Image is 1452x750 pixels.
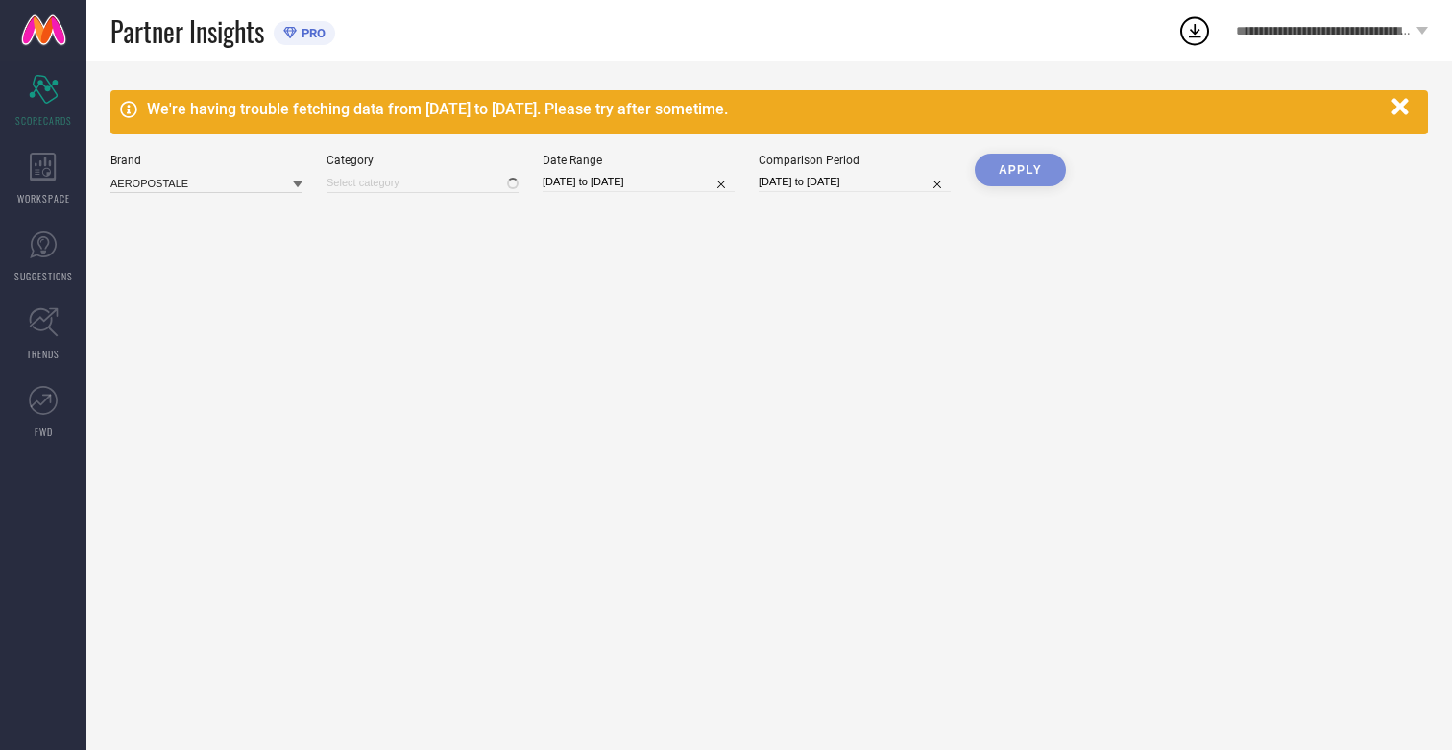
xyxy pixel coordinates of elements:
div: Open download list [1177,13,1212,48]
div: Date Range [543,154,735,167]
input: Select date range [543,172,735,192]
input: Select comparison period [759,172,951,192]
div: Comparison Period [759,154,951,167]
span: FWD [35,424,53,439]
div: We're having trouble fetching data from [DATE] to [DATE]. Please try after sometime. [147,100,1382,118]
span: Partner Insights [110,12,264,51]
span: WORKSPACE [17,191,70,206]
div: Category [327,154,519,167]
div: Brand [110,154,302,167]
span: TRENDS [27,347,60,361]
span: SUGGESTIONS [14,269,73,283]
span: SCORECARDS [15,113,72,128]
span: PRO [297,26,326,40]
